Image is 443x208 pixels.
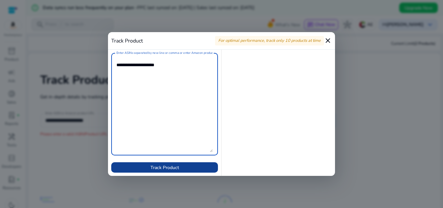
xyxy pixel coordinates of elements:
span: For optimal performance, track only 10 products at time [218,38,321,43]
mat-label: Enter ASINs separated by new line or comma or enter Amazon product page URL [116,51,229,55]
span: Track Product [150,164,179,171]
button: Track Product [111,162,218,173]
h4: Track Product [111,38,143,44]
mat-icon: close [324,37,332,44]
